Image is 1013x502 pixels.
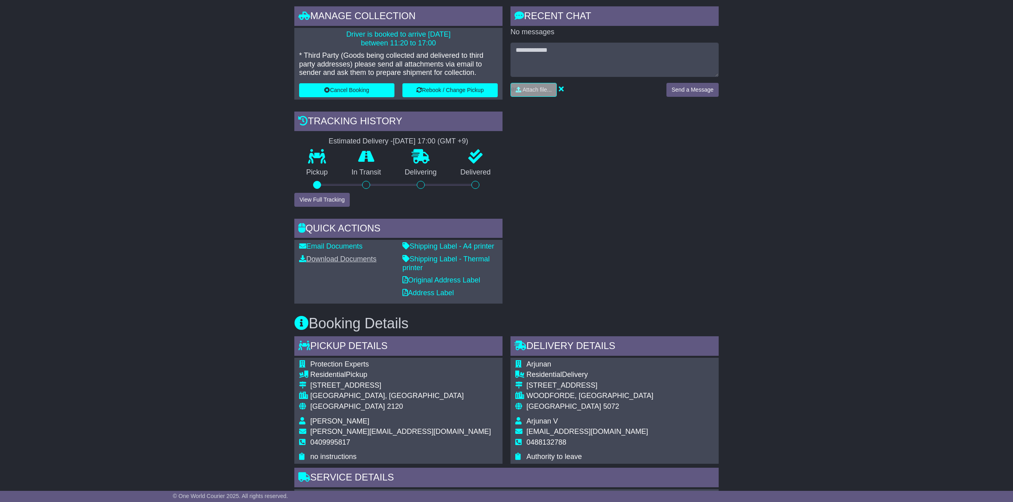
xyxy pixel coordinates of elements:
div: Estimated Delivery - [294,137,503,146]
a: Address Label [402,289,454,297]
div: Tracking history [294,112,503,133]
button: Rebook / Change Pickup [402,83,498,97]
span: Residential [310,371,346,378]
p: Pickup [294,168,340,177]
div: [DATE] 17:00 (GMT +9) [393,137,468,146]
p: Driver is booked to arrive [DATE] between 11:20 to 17:00 [299,30,498,47]
div: [STREET_ADDRESS] [526,381,653,390]
div: Pickup [310,371,491,379]
button: Cancel Booking [299,83,394,97]
span: [PERSON_NAME] [310,417,369,425]
div: [STREET_ADDRESS] [310,381,491,390]
a: Original Address Label [402,276,480,284]
div: WOODFORDE, [GEOGRAPHIC_DATA] [526,392,653,400]
span: Residential [526,371,562,378]
span: Authority to leave [526,453,582,461]
span: 5072 [603,402,619,410]
h3: Booking Details [294,316,719,331]
span: 2120 [387,402,403,410]
p: In Transit [340,168,393,177]
span: [PERSON_NAME][EMAIL_ADDRESS][DOMAIN_NAME] [310,427,491,435]
span: © One World Courier 2025. All rights reserved. [173,493,288,499]
span: [GEOGRAPHIC_DATA] [310,402,385,410]
a: Shipping Label - A4 printer [402,242,494,250]
span: [EMAIL_ADDRESS][DOMAIN_NAME] [526,427,648,435]
span: Arjunan [526,360,551,368]
span: Protection Experts [310,360,369,368]
p: Delivering [393,168,449,177]
div: Delivery Details [510,336,719,358]
button: Send a Message [666,83,719,97]
div: Delivery [526,371,653,379]
a: Email Documents [299,242,363,250]
div: [GEOGRAPHIC_DATA], [GEOGRAPHIC_DATA] [310,392,491,400]
div: Quick Actions [294,219,503,240]
span: no instructions [310,453,357,461]
div: Service Details [294,468,719,489]
span: Arjunan V [526,417,558,425]
span: 0488132788 [526,438,566,446]
div: Manage collection [294,6,503,28]
span: 0409995817 [310,438,350,446]
a: Download Documents [299,255,376,263]
p: Delivered [449,168,503,177]
div: Pickup Details [294,336,503,358]
p: * Third Party (Goods being collected and delivered to third party addresses) please send all atta... [299,51,498,77]
p: No messages [510,28,719,37]
button: View Full Tracking [294,193,350,207]
span: [GEOGRAPHIC_DATA] [526,402,601,410]
a: Shipping Label - Thermal printer [402,255,490,272]
div: RECENT CHAT [510,6,719,28]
